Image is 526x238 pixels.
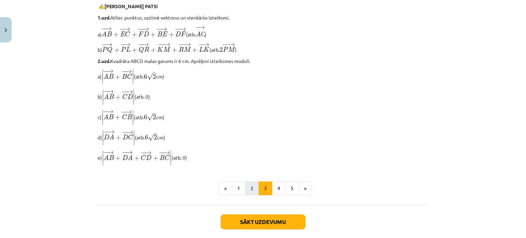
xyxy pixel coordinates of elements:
[122,74,127,79] span: B
[184,47,191,52] span: M
[107,110,114,114] span: →
[132,118,134,125] span: ∣
[105,130,107,134] span: −
[141,155,146,160] span: C
[133,138,135,146] span: ∣
[122,130,127,134] span: −
[178,43,183,47] span: −
[157,32,162,36] span: B
[245,181,259,195] button: 2
[179,27,186,31] span: →
[142,27,149,31] span: →
[103,27,104,31] span: −
[121,110,126,114] span: −
[159,43,163,47] span: −−
[144,115,147,120] span: 6
[102,47,107,52] span: P
[115,156,121,161] span: +
[203,47,210,52] span: K
[127,94,133,99] span: D
[154,135,157,140] span: 2
[132,48,137,52] span: +
[179,47,184,52] span: R
[122,94,127,99] span: C
[228,47,235,52] span: M
[102,157,104,159] span: ∣
[132,69,134,76] span: ∣
[163,151,170,154] span: →
[126,47,130,52] span: L
[98,110,428,126] p: c) (atb. cm)
[192,48,197,52] span: +
[120,43,125,47] span: −
[98,14,428,21] p: Atliec punktus, uzzīmē vektorus un vienkāršo izteiksmi.
[127,114,132,119] span: B
[107,69,114,73] span: →
[259,181,272,195] button: 3
[225,43,228,47] span: −
[133,98,135,105] span: ∣
[153,74,156,79] span: 2
[232,181,246,195] button: 1
[134,156,139,161] span: +
[105,150,106,154] span: −
[98,3,428,10] p: ✍️
[105,89,106,93] span: −
[102,77,103,85] span: ∣
[109,94,114,99] span: B
[140,43,141,47] span: −
[159,151,164,154] span: −
[115,95,121,100] span: +
[125,32,130,37] span: C
[222,43,227,47] span: −
[98,58,428,65] p: Kvadrāta ABCD malas garums ir 6 cm. Aprēķini izteiksmes moduli.
[153,115,156,120] span: 2
[145,135,148,140] span: 6
[175,32,181,36] span: D
[139,47,144,53] span: Q
[138,27,143,31] span: −
[102,130,104,137] span: ∣
[120,32,125,36] span: E
[122,114,127,120] span: C
[105,27,112,31] span: →
[4,28,7,33] img: icon-close-lesson-0947bae3869378f0d4975bcd49f059093ad1ed9edebbc8119c70593378902aed.svg
[106,43,113,47] span: →
[124,43,131,47] span: →
[104,135,109,139] span: D
[164,43,171,47] span: →
[98,25,428,38] p: a) (atb. )
[124,130,125,134] span: −
[201,34,205,36] span: С
[107,89,114,93] span: →
[161,151,162,154] span: −
[125,70,132,73] span: →
[102,110,103,117] span: ∣
[107,32,112,36] span: B
[181,43,184,47] span: −
[103,114,109,119] span: A
[146,155,151,160] span: D
[103,110,108,114] span: −
[102,90,104,97] span: ∣
[201,43,202,47] span: −
[121,70,126,73] span: −
[115,115,120,120] span: +
[102,118,103,125] span: ∣
[153,156,158,161] span: +
[98,14,110,21] b: 1.uzd.
[101,27,106,31] span: −
[103,74,109,79] span: A
[105,69,105,73] span: −
[104,3,158,9] b: [PERSON_NAME] PATS!
[145,151,152,154] span: →
[103,130,108,134] span: −
[120,27,125,31] span: −
[133,96,135,98] span: ∣
[102,98,104,105] span: ∣
[122,150,127,154] span: −
[125,110,132,114] span: →
[123,135,128,139] span: D
[115,75,120,79] span: +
